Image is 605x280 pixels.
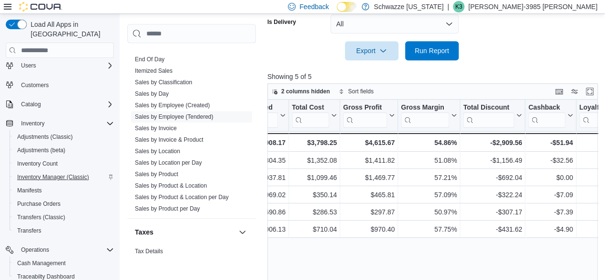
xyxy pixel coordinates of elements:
[13,171,114,183] span: Inventory Manager (Classic)
[228,206,285,218] div: $690.86
[584,86,595,97] button: Enter fullscreen
[17,79,53,91] a: Customers
[401,137,457,148] div: 54.86%
[267,72,601,81] p: Showing 5 of 5
[343,103,395,128] button: Gross Profit
[17,200,61,208] span: Purchase Orders
[401,189,457,201] div: 57.09%
[343,103,387,112] div: Gross Profit
[21,101,41,108] span: Catalog
[17,187,42,194] span: Manifests
[135,193,229,201] span: Sales by Product & Location per Day
[228,172,285,183] div: $2,937.81
[17,99,44,110] button: Catalog
[10,211,118,224] button: Transfers (Classic)
[463,137,522,148] div: -$2,909.56
[528,155,572,166] div: -$32.56
[463,206,522,218] div: -$307.17
[401,206,457,218] div: 50.97%
[528,103,572,128] button: Cashback
[135,205,200,212] a: Sales by Product per Day
[569,86,580,97] button: Display options
[343,206,395,218] div: $297.87
[17,99,114,110] span: Catalog
[228,103,277,128] div: Total Invoiced
[343,155,395,166] div: $1,411.82
[292,137,337,148] div: $3,798.25
[415,46,449,56] span: Run Report
[401,172,457,183] div: 57.21%
[228,189,285,201] div: $969.02
[228,155,285,166] div: $3,304.35
[13,185,114,196] span: Manifests
[463,103,522,128] button: Total Discount
[528,206,572,218] div: -$7.39
[13,225,45,236] a: Transfers
[21,62,36,69] span: Users
[13,198,114,210] span: Purchase Orders
[13,158,114,169] span: Inventory Count
[135,171,178,178] a: Sales by Product
[135,125,176,132] a: Sales by Invoice
[553,86,565,97] button: Keyboard shortcuts
[335,86,377,97] button: Sort fields
[351,41,393,60] span: Export
[13,212,69,223] a: Transfers (Classic)
[21,81,49,89] span: Customers
[343,172,395,183] div: $1,469.77
[135,113,213,121] span: Sales by Employee (Tendered)
[10,170,118,184] button: Inventory Manager (Classic)
[10,197,118,211] button: Purchase Orders
[17,227,41,235] span: Transfers
[27,20,114,39] span: Load All Apps in [GEOGRAPHIC_DATA]
[135,67,173,74] a: Itemized Sales
[17,244,114,256] span: Operations
[374,1,444,12] p: Schwazze [US_STATE]
[135,101,210,109] span: Sales by Employee (Created)
[528,224,572,235] div: -$4.90
[10,157,118,170] button: Inventory Count
[10,144,118,157] button: Adjustments (beta)
[13,158,62,169] a: Inventory Count
[135,182,207,189] a: Sales by Product & Location
[135,170,178,178] span: Sales by Product
[345,41,398,60] button: Export
[17,173,89,181] span: Inventory Manager (Classic)
[292,224,337,235] div: $710.04
[292,103,329,128] div: Total Cost
[528,103,565,128] div: Cashback
[17,60,114,71] span: Users
[135,67,173,75] span: Itemized Sales
[17,60,40,71] button: Users
[401,103,449,128] div: Gross Margin
[13,145,69,156] a: Adjustments (beta)
[17,118,114,129] span: Inventory
[447,1,449,12] p: |
[463,224,522,235] div: -$431.62
[135,148,180,155] a: Sales by Location
[10,257,118,270] button: Cash Management
[292,155,337,166] div: $1,352.08
[19,2,62,11] img: Cova
[127,54,256,218] div: Sales
[528,137,572,148] div: -$51.94
[135,194,229,201] a: Sales by Product & Location per Day
[528,172,572,183] div: $0.00
[228,103,277,112] div: Total Invoiced
[292,103,337,128] button: Total Cost
[13,258,114,269] span: Cash Management
[455,1,462,12] span: K3
[13,212,114,223] span: Transfers (Classic)
[268,86,334,97] button: 2 columns hidden
[135,136,203,143] a: Sales by Invoice & Product
[21,246,49,254] span: Operations
[17,259,66,267] span: Cash Management
[17,133,73,141] span: Adjustments (Classic)
[135,113,213,120] a: Sales by Employee (Tendered)
[343,224,395,235] div: $970.40
[228,224,285,235] div: $2,006.13
[10,130,118,144] button: Adjustments (Classic)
